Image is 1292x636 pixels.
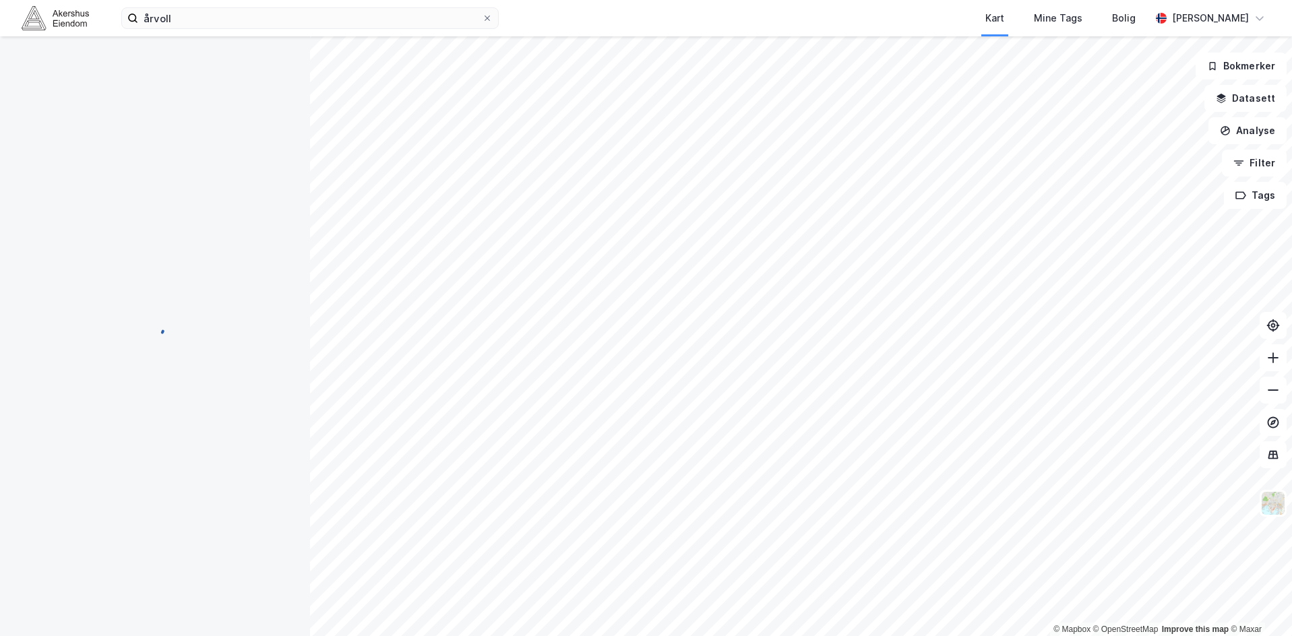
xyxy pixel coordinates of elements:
[1196,53,1287,79] button: Bokmerker
[985,10,1004,26] div: Kart
[1172,10,1249,26] div: [PERSON_NAME]
[1260,490,1286,516] img: Z
[1224,182,1287,209] button: Tags
[22,6,89,30] img: akershus-eiendom-logo.9091f326c980b4bce74ccdd9f866810c.svg
[144,317,166,339] img: spinner.a6d8c91a73a9ac5275cf975e30b51cfb.svg
[138,8,482,28] input: Søk på adresse, matrikkel, gårdeiere, leietakere eller personer
[1225,571,1292,636] div: Kontrollprogram for chat
[1112,10,1136,26] div: Bolig
[1162,625,1229,634] a: Improve this map
[1053,625,1090,634] a: Mapbox
[1225,571,1292,636] iframe: Chat Widget
[1204,85,1287,112] button: Datasett
[1093,625,1159,634] a: OpenStreetMap
[1208,117,1287,144] button: Analyse
[1222,150,1287,177] button: Filter
[1034,10,1082,26] div: Mine Tags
